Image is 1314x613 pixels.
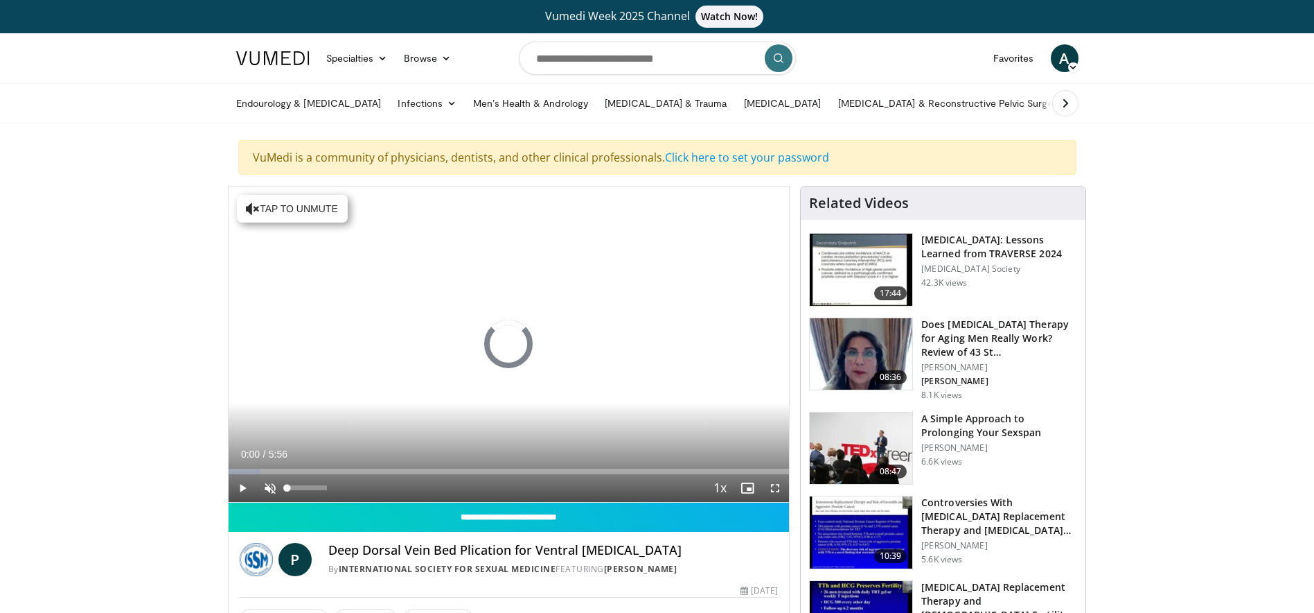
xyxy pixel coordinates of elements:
button: Unmute [256,474,284,502]
h3: [MEDICAL_DATA]: Lessons Learned from TRAVERSE 2024 [921,233,1077,261]
span: 0:00 [241,449,260,460]
a: [MEDICAL_DATA] [736,89,830,117]
a: 08:36 Does [MEDICAL_DATA] Therapy for Aging Men Really Work? Review of 43 St… [PERSON_NAME] [PERS... [809,318,1077,401]
div: By FEATURING [328,563,779,576]
a: P [278,543,312,576]
div: Progress Bar [229,469,790,474]
a: Favorites [985,44,1042,72]
h3: Does [MEDICAL_DATA] Therapy for Aging Men Really Work? Review of 43 St… [921,318,1077,359]
a: [MEDICAL_DATA] & Trauma [596,89,736,117]
div: [DATE] [740,585,778,597]
a: [MEDICAL_DATA] & Reconstructive Pelvic Surgery [830,89,1070,117]
a: 08:47 A Simple Approach to Prolonging Your Sexspan [PERSON_NAME] 6.6K views [809,412,1077,485]
video-js: Video Player [229,187,790,503]
button: Play [229,474,256,502]
button: Enable picture-in-picture mode [734,474,761,502]
p: 42.3K views [921,277,967,288]
a: 10:39 Controversies With [MEDICAL_DATA] Replacement Therapy and [MEDICAL_DATA] Can… [PERSON_NAME]... [809,496,1077,569]
a: Browse [396,44,459,72]
button: Playback Rate [706,474,734,502]
p: [PERSON_NAME] [921,540,1077,551]
div: Volume Level [287,485,327,490]
a: Infections [389,89,465,117]
p: [PERSON_NAME] [921,362,1077,373]
button: Fullscreen [761,474,789,502]
a: Specialties [318,44,396,72]
p: [PERSON_NAME] [921,442,1077,454]
p: 6.6K views [921,456,962,467]
a: Click here to set your password [665,150,829,165]
span: 08:36 [874,370,907,384]
a: A [1051,44,1078,72]
p: [MEDICAL_DATA] Society [921,264,1077,275]
a: [PERSON_NAME] [604,563,677,575]
span: 10:39 [874,549,907,563]
h4: Related Videos [809,195,909,211]
span: / [263,449,266,460]
img: 4d4bce34-7cbb-4531-8d0c-5308a71d9d6c.150x105_q85_crop-smart_upscale.jpg [810,318,912,390]
p: [PERSON_NAME] [921,376,1077,387]
img: International Society for Sexual Medicine [240,543,273,576]
a: Vumedi Week 2025 ChannelWatch Now! [238,6,1076,28]
span: 17:44 [874,286,907,300]
div: VuMedi is a community of physicians, dentists, and other clinical professionals. [238,140,1076,175]
img: VuMedi Logo [236,51,310,65]
button: Tap to unmute [237,195,348,223]
p: 8.1K views [921,390,962,401]
img: c4bd4661-e278-4c34-863c-57c104f39734.150x105_q85_crop-smart_upscale.jpg [810,413,912,485]
a: International Society for Sexual Medicine [339,563,556,575]
img: 418933e4-fe1c-4c2e-be56-3ce3ec8efa3b.150x105_q85_crop-smart_upscale.jpg [810,497,912,569]
h3: Controversies With [MEDICAL_DATA] Replacement Therapy and [MEDICAL_DATA] Can… [921,496,1077,537]
img: 1317c62a-2f0d-4360-bee0-b1bff80fed3c.150x105_q85_crop-smart_upscale.jpg [810,234,912,306]
h4: Deep Dorsal Vein Bed Plication for Ventral [MEDICAL_DATA] [328,543,779,558]
h3: A Simple Approach to Prolonging Your Sexspan [921,412,1077,440]
a: Men’s Health & Andrology [465,89,596,117]
a: 17:44 [MEDICAL_DATA]: Lessons Learned from TRAVERSE 2024 [MEDICAL_DATA] Society 42.3K views [809,233,1077,306]
span: 08:47 [874,465,907,478]
p: 5.6K views [921,554,962,565]
span: Watch Now! [695,6,764,28]
input: Search topics, interventions [519,42,796,75]
a: Endourology & [MEDICAL_DATA] [228,89,390,117]
span: 5:56 [269,449,287,460]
